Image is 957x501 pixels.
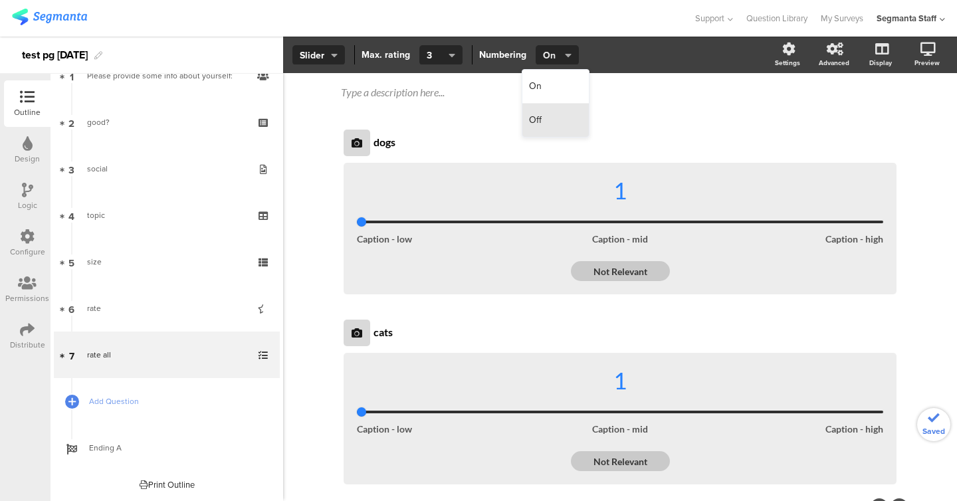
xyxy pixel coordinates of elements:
div: topic [87,209,246,222]
span: On [529,80,542,93]
span: Caption - low [357,423,412,435]
span: 1 [70,68,74,83]
p: cats [373,326,897,338]
div: Numbering [479,48,526,62]
div: Outline [14,106,41,118]
button: On [536,45,579,65]
div: Configure [10,246,45,258]
div: Type a description here... [341,86,899,98]
span: Add Question [89,395,259,408]
span: Saved [922,425,945,437]
div: Please provide some info about yourself: [87,69,246,82]
span: 6 [68,301,74,316]
span: Caption - mid [592,423,648,435]
a: 1 Please provide some info about yourself: [54,52,280,99]
span: 3 [427,49,445,62]
div: Segmanta Staff [877,12,936,25]
span: Off [529,114,542,127]
span: 3 [68,161,74,176]
div: Print Outline [140,478,195,491]
span: 5 [68,254,74,269]
div: Design [15,153,40,165]
div: 1 [357,366,883,394]
div: Preview [914,58,940,68]
span: Slider [300,49,338,62]
button: Slider [292,45,345,65]
div: size [87,255,246,268]
span: 4 [68,208,74,223]
span: 7 [69,348,74,362]
a: 5 size [54,239,280,285]
div: Max. rating [362,48,410,62]
div: Permissions [5,292,49,304]
span: Support [695,12,724,25]
a: 7 rate all [54,332,280,378]
span: Caption - high [825,423,883,435]
a: Ending A [54,425,280,471]
p: dogs [373,136,897,148]
span: On [543,49,569,62]
span: Caption - low [357,233,412,245]
a: 2 good? [54,99,280,146]
a: 6 rate [54,285,280,332]
div: test pg [DATE] [22,45,88,66]
div: social [87,162,246,175]
div: Distribute [10,339,45,351]
div: rate all [87,348,246,361]
span: Caption - high [825,233,883,245]
span: 2 [68,115,74,130]
div: Advanced [819,58,849,68]
div: Settings [775,58,800,68]
div: rate [87,302,246,315]
a: 3 social [54,146,280,192]
span: Caption - mid [592,233,648,245]
span: Ending A [89,441,259,454]
div: good? [87,116,246,129]
a: 4 topic [54,192,280,239]
img: segmanta logo [12,9,87,25]
button: 3 [419,45,463,65]
div: Display [869,58,892,68]
div: Logic [18,199,37,211]
div: 1 [357,176,883,204]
